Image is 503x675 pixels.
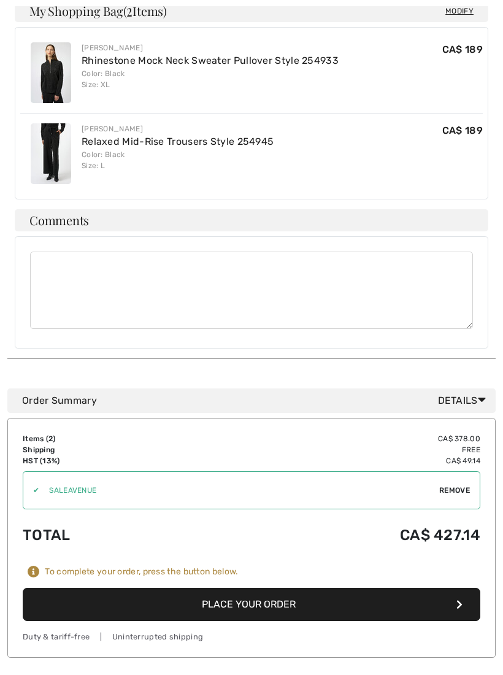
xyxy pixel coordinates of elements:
[193,433,480,444] td: CA$ 378.00
[193,514,480,556] td: CA$ 427.14
[193,444,480,455] td: Free
[23,588,480,621] button: Place Your Order
[23,455,193,466] td: HST (13%)
[23,485,39,496] div: ✔
[39,472,439,509] input: Promo code
[438,393,491,408] span: Details
[15,209,488,231] h4: Comments
[82,55,339,66] a: Rhinestone Mock Neck Sweater Pullover Style 254933
[442,44,483,55] span: CA$ 189
[23,514,193,556] td: Total
[31,42,71,103] img: Rhinestone Mock Neck Sweater Pullover Style 254933
[445,5,474,17] span: Modify
[442,125,483,136] span: CA$ 189
[82,149,274,171] div: Color: Black Size: L
[126,2,132,18] span: 2
[30,252,473,329] textarea: Comments
[22,393,491,408] div: Order Summary
[82,136,274,147] a: Relaxed Mid-Rise Trousers Style 254945
[82,123,274,134] div: [PERSON_NAME]
[31,123,71,184] img: Relaxed Mid-Rise Trousers Style 254945
[23,631,480,642] div: Duty & tariff-free | Uninterrupted shipping
[82,42,339,53] div: [PERSON_NAME]
[82,68,339,90] div: Color: Black Size: XL
[23,444,193,455] td: Shipping
[23,433,193,444] td: Items ( )
[193,455,480,466] td: CA$ 49.14
[45,566,238,577] div: To complete your order, press the button below.
[48,434,53,443] span: 2
[123,2,167,19] span: ( Items)
[439,485,470,496] span: Remove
